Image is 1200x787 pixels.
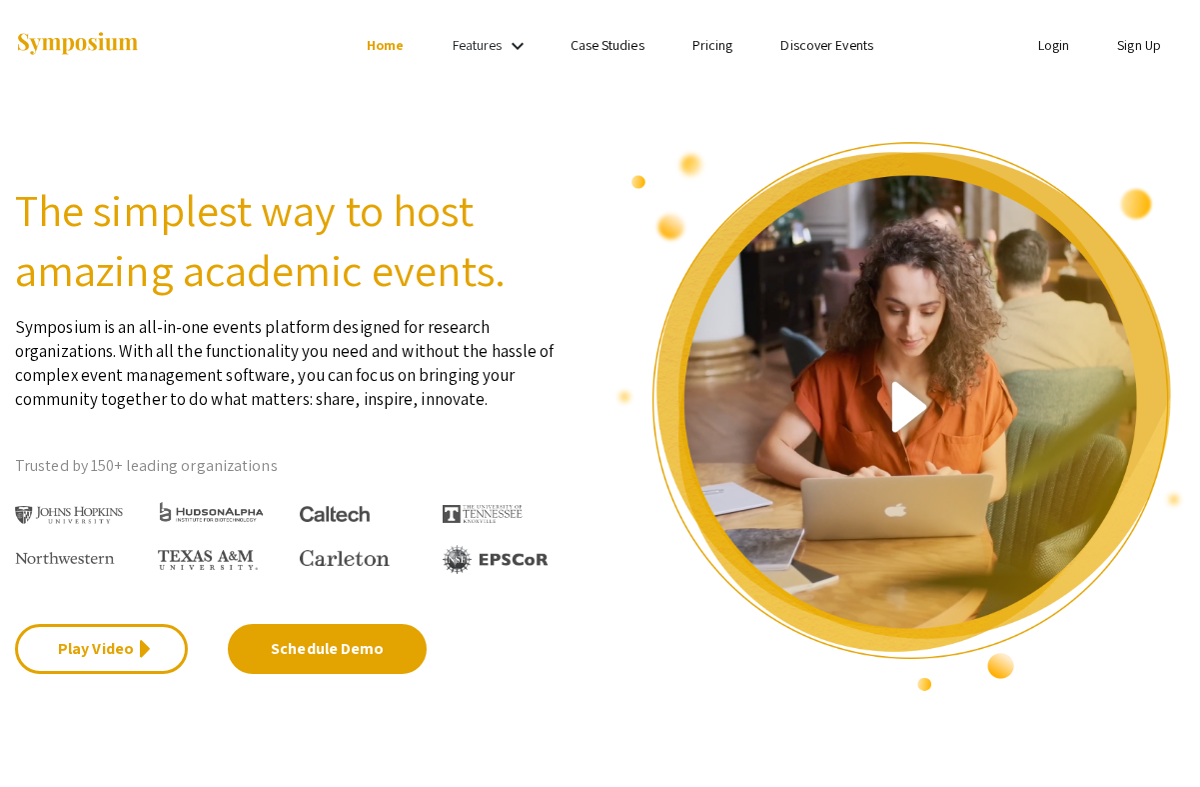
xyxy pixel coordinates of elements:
a: Features [453,36,503,54]
mat-icon: Expand Features list [506,34,530,58]
p: Symposium is an all-in-one events platform designed for research organizations. With all the func... [15,300,586,411]
img: Johns Hopkins University [15,506,123,524]
img: The University of Tennessee [443,505,523,523]
img: Symposium by ForagerOne [15,31,140,58]
a: Pricing [692,36,733,54]
iframe: Chat [15,697,85,772]
img: Carleton [300,550,390,566]
h2: The simplest way to host amazing academic events. [15,180,586,300]
img: EPSCOR [443,545,551,574]
img: HudsonAlpha [158,501,266,523]
img: Texas A&M University [158,550,258,570]
img: Northwestern [15,552,115,564]
a: Sign Up [1117,36,1161,54]
a: Home [367,36,404,54]
a: Play Video [15,624,188,674]
a: Login [1038,36,1070,54]
p: Trusted by 150+ leading organizations [15,451,586,481]
img: Caltech [300,506,370,523]
img: video overview of Symposium [615,140,1186,693]
a: Schedule Demo [228,624,427,674]
a: Discover Events [780,36,873,54]
a: Case Studies [571,36,644,54]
